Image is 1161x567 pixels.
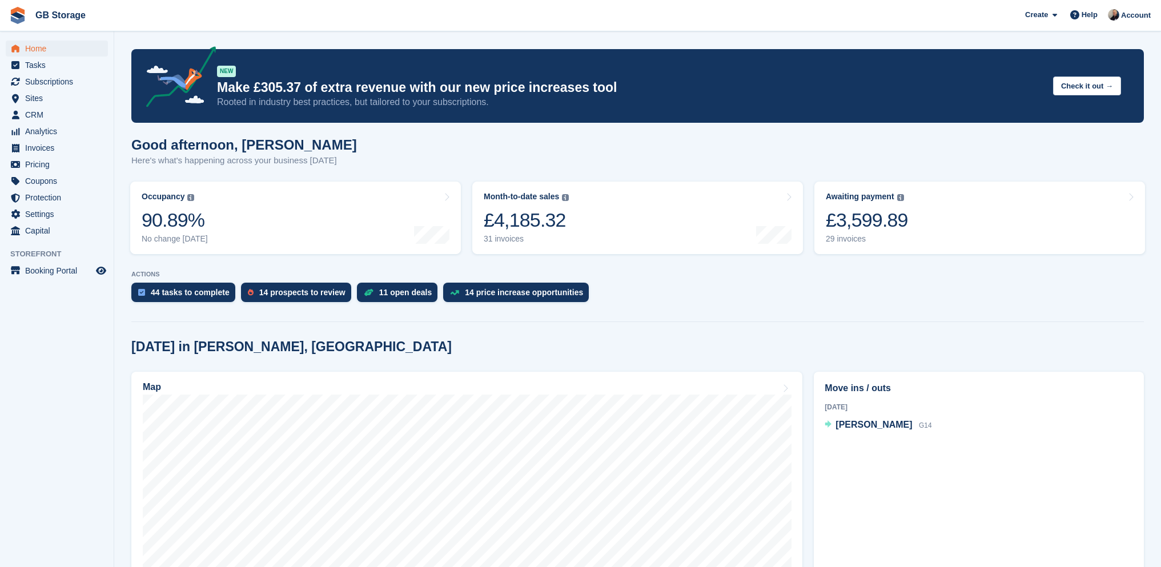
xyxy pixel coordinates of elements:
[826,192,894,202] div: Awaiting payment
[248,289,254,296] img: prospect-51fa495bee0391a8d652442698ab0144808aea92771e9ea1ae160a38d050c398.svg
[919,421,932,429] span: G14
[826,234,908,244] div: 29 invoices
[131,283,241,308] a: 44 tasks to complete
[130,182,461,254] a: Occupancy 90.89% No change [DATE]
[6,156,108,172] a: menu
[6,223,108,239] a: menu
[6,57,108,73] a: menu
[484,192,559,202] div: Month-to-date sales
[25,223,94,239] span: Capital
[25,57,94,73] span: Tasks
[1053,77,1121,95] button: Check it out →
[1121,10,1151,21] span: Account
[25,90,94,106] span: Sites
[562,194,569,201] img: icon-info-grey-7440780725fd019a000dd9b08b2336e03edf1995a4989e88bcd33f0948082b44.svg
[25,107,94,123] span: CRM
[6,107,108,123] a: menu
[6,173,108,189] a: menu
[187,194,194,201] img: icon-info-grey-7440780725fd019a000dd9b08b2336e03edf1995a4989e88bcd33f0948082b44.svg
[1082,9,1098,21] span: Help
[1108,9,1119,21] img: Karl Walker
[443,283,594,308] a: 14 price increase opportunities
[25,74,94,90] span: Subscriptions
[217,96,1044,108] p: Rooted in industry best practices, but tailored to your subscriptions.
[131,137,357,152] h1: Good afternoon, [PERSON_NAME]
[6,74,108,90] a: menu
[897,194,904,201] img: icon-info-grey-7440780725fd019a000dd9b08b2336e03edf1995a4989e88bcd33f0948082b44.svg
[379,288,432,297] div: 11 open deals
[25,206,94,222] span: Settings
[825,402,1133,412] div: [DATE]
[825,418,931,433] a: [PERSON_NAME] G14
[826,208,908,232] div: £3,599.89
[10,248,114,260] span: Storefront
[357,283,444,308] a: 11 open deals
[131,339,452,355] h2: [DATE] in [PERSON_NAME], [GEOGRAPHIC_DATA]
[835,420,912,429] span: [PERSON_NAME]
[6,206,108,222] a: menu
[825,381,1133,395] h2: Move ins / outs
[131,154,357,167] p: Here's what's happening across your business [DATE]
[484,234,569,244] div: 31 invoices
[6,190,108,206] a: menu
[6,90,108,106] a: menu
[217,66,236,77] div: NEW
[6,140,108,156] a: menu
[25,123,94,139] span: Analytics
[151,288,230,297] div: 44 tasks to complete
[814,182,1145,254] a: Awaiting payment £3,599.89 29 invoices
[6,41,108,57] a: menu
[465,288,583,297] div: 14 price increase opportunities
[131,271,1144,278] p: ACTIONS
[25,156,94,172] span: Pricing
[6,123,108,139] a: menu
[94,264,108,278] a: Preview store
[136,46,216,111] img: price-adjustments-announcement-icon-8257ccfd72463d97f412b2fc003d46551f7dbcb40ab6d574587a9cd5c0d94...
[25,173,94,189] span: Coupons
[259,288,346,297] div: 14 prospects to review
[142,208,208,232] div: 90.89%
[241,283,357,308] a: 14 prospects to review
[143,382,161,392] h2: Map
[25,263,94,279] span: Booking Portal
[6,263,108,279] a: menu
[142,234,208,244] div: No change [DATE]
[25,41,94,57] span: Home
[1025,9,1048,21] span: Create
[217,79,1044,96] p: Make £305.37 of extra revenue with our new price increases tool
[25,140,94,156] span: Invoices
[31,6,90,25] a: GB Storage
[25,190,94,206] span: Protection
[142,192,184,202] div: Occupancy
[450,290,459,295] img: price_increase_opportunities-93ffe204e8149a01c8c9dc8f82e8f89637d9d84a8eef4429ea346261dce0b2c0.svg
[9,7,26,24] img: stora-icon-8386f47178a22dfd0bd8f6a31ec36ba5ce8667c1dd55bd0f319d3a0aa187defe.svg
[138,289,145,296] img: task-75834270c22a3079a89374b754ae025e5fb1db73e45f91037f5363f120a921f8.svg
[364,288,373,296] img: deal-1b604bf984904fb50ccaf53a9ad4b4a5d6e5aea283cecdc64d6e3604feb123c2.svg
[484,208,569,232] div: £4,185.32
[472,182,803,254] a: Month-to-date sales £4,185.32 31 invoices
